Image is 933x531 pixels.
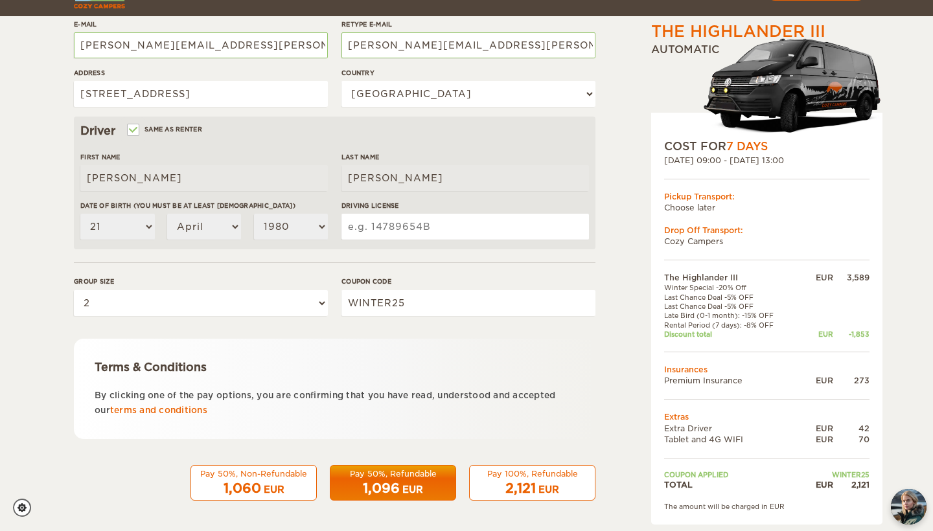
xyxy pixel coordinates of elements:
[664,364,870,375] td: Insurances
[13,499,40,517] a: Cookie settings
[664,191,870,202] div: Pickup Transport:
[402,483,423,496] div: EUR
[95,359,575,375] div: Terms & Conditions
[80,165,328,191] input: e.g. William
[802,423,833,434] div: EUR
[74,277,328,286] label: Group size
[833,330,870,339] div: -1,853
[891,489,927,525] button: chat-button
[664,283,802,292] td: Winter Special -20% Off
[341,214,589,240] input: e.g. 14789654B
[74,81,328,107] input: e.g. Street, City, Zip Code
[110,405,207,415] a: terms and conditions
[802,272,833,283] div: EUR
[341,277,595,286] label: Coupon code
[664,479,802,490] td: TOTAL
[802,479,833,490] div: EUR
[664,375,802,386] td: Premium Insurance
[664,302,802,311] td: Last Chance Deal -5% OFF
[664,225,870,236] div: Drop Off Transport:
[833,423,870,434] div: 42
[664,434,802,445] td: Tablet and 4G WIFI
[833,272,870,283] div: 3,589
[664,502,870,511] div: The amount will be charged in EUR
[664,330,802,339] td: Discount total
[80,123,589,139] div: Driver
[802,434,833,445] div: EUR
[664,411,870,422] td: Extras
[664,202,870,213] td: Choose later
[128,123,202,135] label: Same as renter
[338,468,448,479] div: Pay 50%, Refundable
[802,375,833,386] div: EUR
[341,201,589,210] label: Driving License
[469,465,595,501] button: Pay 100%, Refundable 2,121 EUR
[833,479,870,490] div: 2,121
[833,434,870,445] div: 70
[664,155,870,166] div: [DATE] 09:00 - [DATE] 13:00
[341,152,589,162] label: Last Name
[538,483,559,496] div: EUR
[664,272,802,283] td: The Highlander III
[703,32,882,139] img: stor-langur-4.png
[726,140,768,153] span: 7 Days
[341,68,595,78] label: Country
[80,152,328,162] label: First Name
[505,480,536,496] span: 2,121
[95,388,575,418] p: By clicking one of the pay options, you are confirming that you have read, understood and accepte...
[664,311,802,320] td: Late Bird (0-1 month): -15% OFF
[664,139,870,154] div: COST FOR
[341,32,595,58] input: e.g. example@example.com
[199,468,308,479] div: Pay 50%, Non-Refundable
[833,375,870,386] div: 273
[664,293,802,302] td: Last Chance Deal -5% OFF
[651,43,882,139] div: Automatic
[363,480,400,496] span: 1,096
[664,236,870,247] td: Cozy Campers
[664,470,802,479] td: Coupon applied
[802,330,833,339] div: EUR
[891,489,927,525] img: Freyja at Cozy Campers
[74,32,328,58] input: e.g. example@example.com
[664,321,802,330] td: Rental Period (7 days): -8% OFF
[80,201,328,210] label: Date of birth (You must be at least [DEMOGRAPHIC_DATA])
[664,423,802,434] td: Extra Driver
[190,465,317,501] button: Pay 50%, Non-Refundable 1,060 EUR
[264,483,284,496] div: EUR
[651,21,825,43] div: The Highlander III
[330,465,456,501] button: Pay 50%, Refundable 1,096 EUR
[341,19,595,29] label: Retype E-mail
[224,480,261,496] span: 1,060
[341,165,589,191] input: e.g. Smith
[478,468,587,479] div: Pay 100%, Refundable
[802,470,870,479] td: WINTER25
[74,19,328,29] label: E-mail
[128,127,137,135] input: Same as renter
[74,68,328,78] label: Address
